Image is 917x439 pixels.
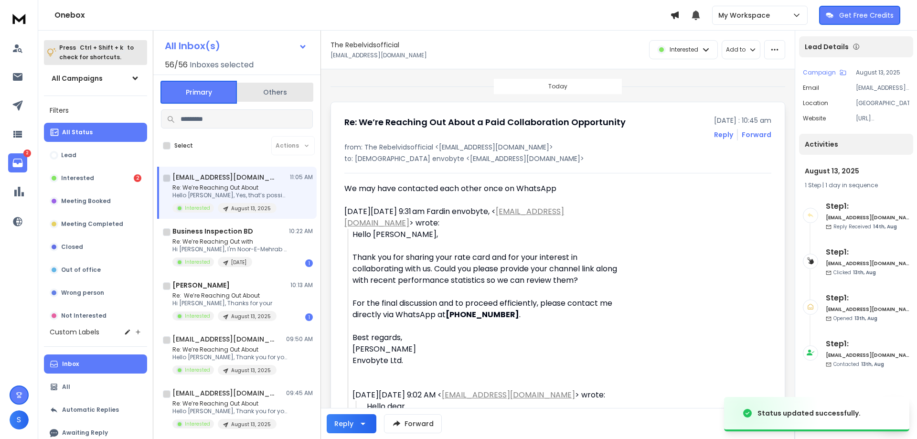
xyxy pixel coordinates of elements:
[44,123,147,142] button: All Status
[61,312,107,320] p: Not Interested
[44,214,147,234] button: Meeting Completed
[861,361,884,368] span: 13th, Aug
[839,11,894,20] p: Get Free Credits
[856,99,909,107] p: [GEOGRAPHIC_DATA]
[289,227,313,235] p: 10:22 AM
[805,182,907,189] div: |
[384,414,442,433] button: Forward
[54,10,670,21] h1: Onebox
[185,312,210,320] p: Interested
[10,410,29,429] button: S
[327,414,376,433] button: Reply
[726,46,746,54] p: Add to
[78,42,125,53] span: Ctrl + Shift + k
[44,283,147,302] button: Wrong person
[185,366,210,374] p: Interested
[52,74,103,83] h1: All Campaigns
[799,134,913,155] div: Activities
[331,40,399,50] h1: The Rebelvidsofficial
[826,214,909,221] h6: [EMAIL_ADDRESS][DOMAIN_NAME]
[59,43,134,62] p: Press to check for shortcuts.
[757,408,861,418] div: Status updated successfully.
[344,183,623,194] div: We may have contacted each other once on WhatsApp
[231,313,271,320] p: August 13, 2025
[44,400,147,419] button: Automatic Replies
[172,246,287,253] p: Hi [PERSON_NAME], I'm Noor-E-Mehrab Neon,
[172,172,277,182] h1: [EMAIL_ADDRESS][DOMAIN_NAME]
[352,332,623,355] div: Best regards, [PERSON_NAME]
[44,260,147,279] button: Out of office
[231,205,271,212] p: August 13, 2025
[185,258,210,266] p: Interested
[352,298,623,321] div: For the final discussion and to proceed efficiently, please contact me directly via WhatsApp at .
[803,99,828,107] p: location
[442,389,575,400] a: [EMAIL_ADDRESS][DOMAIN_NAME]
[286,389,313,397] p: 09:45 AM
[62,406,119,414] p: Automatic Replies
[185,204,210,212] p: Interested
[286,335,313,343] p: 09:50 AM
[826,352,909,359] h6: [EMAIL_ADDRESS][DOMAIN_NAME]
[805,166,907,176] h1: August 13, 2025
[334,419,353,428] div: Reply
[331,52,427,59] p: [EMAIL_ADDRESS][DOMAIN_NAME]
[714,116,771,125] p: [DATE] : 10:45 am
[61,151,76,159] p: Lead
[44,146,147,165] button: Lead
[290,173,313,181] p: 11:05 AM
[670,46,698,54] p: Interested
[44,237,147,257] button: Closed
[305,313,313,321] div: 1
[548,83,567,90] p: Today
[172,407,287,415] p: Hello [PERSON_NAME], Thank you for your
[826,306,909,313] h6: [EMAIL_ADDRESS][DOMAIN_NAME]
[352,355,623,366] div: Envobyte Ltd.
[718,11,774,20] p: My Workspace
[803,69,846,76] button: Campaign
[344,142,771,152] p: from: The Rebelvidsofficial <[EMAIL_ADDRESS][DOMAIN_NAME]>
[62,128,93,136] p: All Status
[231,259,246,266] p: [DATE]
[833,223,897,230] p: Reply Received
[344,206,623,229] div: [DATE][DATE] 9:31 am Fardin envobyte, < > wrote:
[44,192,147,211] button: Meeting Booked
[344,116,626,129] h1: Re: We’re Reaching Out About a Paid Collaboration Opportunity
[853,269,876,276] span: 13th, Aug
[856,69,909,76] p: August 13, 2025
[805,42,849,52] p: Lead Details
[172,334,277,344] h1: [EMAIL_ADDRESS][DOMAIN_NAME]
[172,353,287,361] p: Hello [PERSON_NAME], Thank you for your
[826,338,909,350] h6: Step 1 :
[61,174,94,182] p: Interested
[10,10,29,27] img: logo
[742,130,771,139] div: Forward
[825,181,878,189] span: 1 day in sequence
[873,223,897,230] span: 14th, Aug
[826,292,909,304] h6: Step 1 :
[803,115,826,122] p: website
[44,306,147,325] button: Not Interested
[190,59,254,71] h3: Inboxes selected
[8,153,27,172] a: 2
[231,367,271,374] p: August 13, 2025
[172,292,277,300] p: Re: We’re Reaching Out About
[172,192,287,199] p: Hello [PERSON_NAME], Yes, that’s possible. Please
[157,36,315,55] button: All Inbox(s)
[344,206,564,228] a: [EMAIL_ADDRESS][DOMAIN_NAME]
[165,59,188,71] span: 56 / 56
[61,243,83,251] p: Closed
[305,259,313,267] div: 1
[805,181,821,189] span: 1 Step
[61,220,123,228] p: Meeting Completed
[803,69,836,76] p: Campaign
[185,420,210,428] p: Interested
[172,238,287,246] p: Re: We’re Reaching Out with
[165,41,220,51] h1: All Inbox(s)
[172,388,277,398] h1: [EMAIL_ADDRESS][DOMAIN_NAME]
[44,69,147,88] button: All Campaigns
[61,197,111,205] p: Meeting Booked
[61,289,104,297] p: Wrong person
[62,360,79,368] p: Inbox
[352,252,623,286] div: Thank you for sharing your rate card and for your interest in collaborating with us. Could you pl...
